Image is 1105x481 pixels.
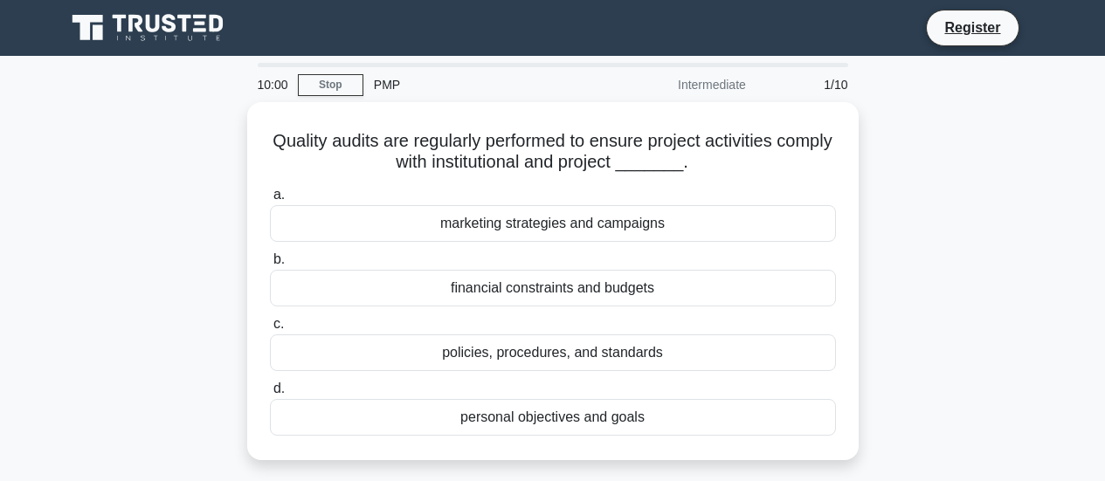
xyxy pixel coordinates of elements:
span: b. [273,251,285,266]
a: Stop [298,74,363,96]
span: a. [273,187,285,202]
a: Register [934,17,1011,38]
div: financial constraints and budgets [270,270,836,306]
div: marketing strategies and campaigns [270,205,836,242]
div: personal objectives and goals [270,399,836,436]
div: 1/10 [756,67,859,102]
div: policies, procedures, and standards [270,334,836,371]
h5: Quality audits are regularly performed to ensure project activities comply with institutional and... [268,130,838,174]
span: d. [273,381,285,395]
div: PMP [363,67,604,102]
span: c. [273,316,284,331]
div: Intermediate [604,67,756,102]
div: 10:00 [247,67,298,102]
